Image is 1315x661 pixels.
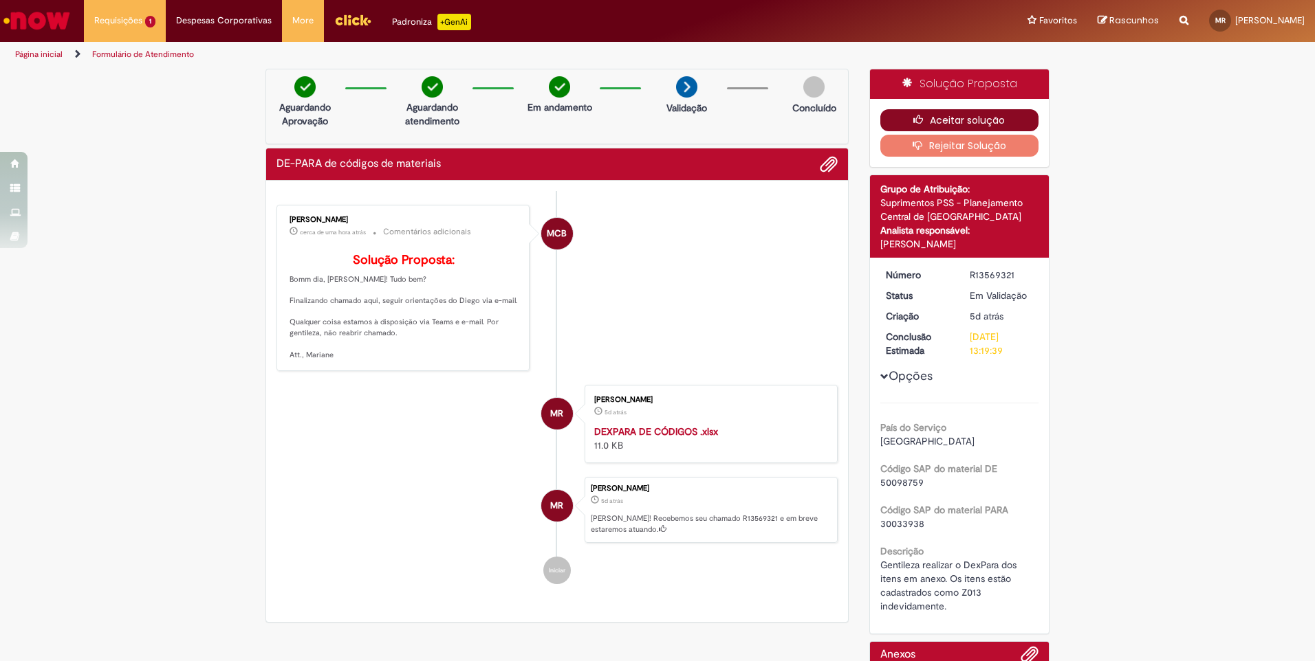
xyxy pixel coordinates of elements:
span: MCB [547,217,567,250]
ul: Trilhas de página [10,42,867,67]
span: MR [550,489,563,522]
span: cerca de uma hora atrás [300,228,366,236]
div: Mara Cristina Rodrigues [541,398,573,429]
button: Adicionar anexos [820,155,838,173]
img: arrow-next.png [676,76,697,98]
img: check-circle-green.png [549,76,570,98]
span: Rascunhos [1109,14,1159,27]
img: img-circle-grey.png [803,76,825,98]
div: Suprimentos PSS - Planejamento Central de [GEOGRAPHIC_DATA] [880,196,1039,223]
div: R13569321 [970,268,1034,282]
div: Grupo de Atribuição: [880,182,1039,196]
div: 26/09/2025 09:19:36 [970,309,1034,323]
span: MR [1215,16,1226,25]
span: 5d atrás [605,408,627,416]
li: Mara Cristina Rodrigues [276,477,838,543]
div: Analista responsável: [880,223,1039,237]
span: Gentileza realizar o DexPara dos itens em anexo. Os itens estão cadastrados como Z013 indevidamente. [880,559,1019,612]
div: Em Validação [970,289,1034,302]
div: Solução Proposta [870,69,1050,99]
small: Comentários adicionais [383,226,471,238]
a: Página inicial [15,49,63,60]
h2: Anexos [880,649,915,661]
b: Descrição [880,545,924,557]
span: 5d atrás [970,310,1003,322]
p: Bomm dia, [PERSON_NAME]! Tudo bem? Finalizando chamado aqui, seguir orientações do Diego via e-ma... [290,254,519,360]
time: 30/09/2025 09:46:11 [300,228,366,236]
span: More [292,14,314,27]
a: Rascunhos [1098,14,1159,27]
div: 11.0 KB [594,425,823,452]
div: [PERSON_NAME] [880,237,1039,251]
span: [PERSON_NAME] [1235,14,1305,26]
div: [PERSON_NAME] [594,396,823,404]
b: País do Serviço [880,421,946,434]
time: 26/09/2025 09:19:36 [970,310,1003,322]
img: check-circle-green.png [294,76,316,98]
span: 30033938 [880,517,924,530]
a: DEXPARA DE CÓDIGOS .xlsx [594,425,718,438]
a: Formulário de Atendimento [92,49,194,60]
dt: Status [876,289,960,302]
button: Aceitar solução [880,109,1039,131]
dt: Número [876,268,960,282]
time: 26/09/2025 09:18:42 [605,408,627,416]
img: check-circle-green.png [422,76,443,98]
p: Validação [666,101,707,115]
div: Padroniza [392,14,471,30]
span: 5d atrás [601,497,623,505]
p: Em andamento [528,100,592,114]
p: +GenAi [437,14,471,30]
div: Mariane Cega Bianchessi [541,218,573,249]
dt: Criação [876,309,960,323]
div: Mara Cristina Rodrigues [541,490,573,522]
span: Favoritos [1039,14,1077,27]
b: Solução Proposta: [353,252,455,268]
h2: DE-PARA de códigos de materiais Histórico de tíquete [276,158,441,170]
span: 50098759 [880,476,924,489]
p: [PERSON_NAME]! Recebemos seu chamado R13569321 e em breve estaremos atuando. [591,513,830,535]
p: Aguardando atendimento [399,100,466,128]
div: [DATE] 13:19:39 [970,330,1034,357]
span: Despesas Corporativas [176,14,272,27]
time: 26/09/2025 09:19:36 [601,497,623,505]
div: [PERSON_NAME] [591,484,830,493]
span: 1 [145,16,155,27]
img: click_logo_yellow_360x200.png [334,10,371,30]
p: Concluído [792,101,836,115]
b: Código SAP do material DE [880,462,997,475]
span: [GEOGRAPHIC_DATA] [880,435,975,447]
p: Aguardando Aprovação [272,100,338,128]
span: Requisições [94,14,142,27]
ul: Histórico de tíquete [276,191,838,598]
b: Código SAP do material PARA [880,504,1008,516]
span: MR [550,397,563,430]
img: ServiceNow [1,7,72,34]
div: [PERSON_NAME] [290,216,519,224]
dt: Conclusão Estimada [876,330,960,357]
button: Rejeitar Solução [880,135,1039,157]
